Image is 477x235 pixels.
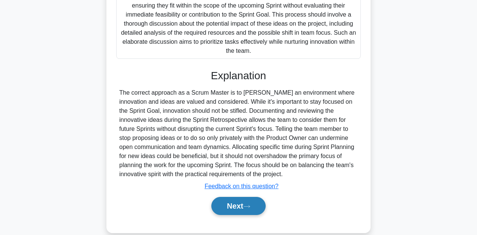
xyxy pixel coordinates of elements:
[211,197,265,215] button: Next
[121,69,356,82] h3: Explanation
[119,88,358,179] div: The correct approach as a Scrum Master is to [PERSON_NAME] an environment where innovation and id...
[205,183,279,189] a: Feedback on this question?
